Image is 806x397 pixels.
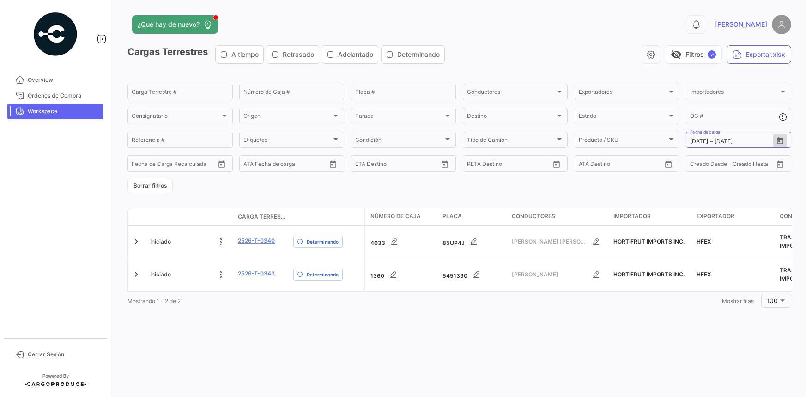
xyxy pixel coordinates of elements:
[613,162,653,168] input: ATA Hasta
[693,208,776,225] datatable-header-cell: Exportador
[773,157,787,171] button: Open calendar
[715,138,754,145] input: Hasta
[138,20,200,29] span: ¿Qué hay de nuevo?
[132,270,141,279] a: Expand/Collapse Row
[150,270,171,279] span: Iniciado
[238,269,275,278] a: 2526-T-0343
[508,208,610,225] datatable-header-cell: Conductores
[7,72,103,88] a: Overview
[238,237,275,245] a: 2526-T-0340
[697,238,711,245] span: HFEX
[697,271,711,278] span: HFEX
[442,212,462,220] span: Placa
[243,162,272,168] input: ATA Desde
[267,46,319,63] button: Retrasado
[243,138,332,145] span: Etiquetas
[307,238,339,245] span: Determinando
[132,114,220,121] span: Consignatario
[397,50,440,59] span: Determinando
[710,138,713,145] span: –
[773,134,787,147] button: Open calendar
[32,11,79,57] img: powered-by.png
[243,114,332,121] span: Origen
[355,138,444,145] span: Condición
[613,212,651,220] span: Importador
[370,212,421,220] span: Número de Caja
[579,162,607,168] input: ATA Desde
[28,92,100,100] span: Órdenes de Compra
[438,157,452,171] button: Open calendar
[365,208,439,225] datatable-header-cell: Número de Caja
[7,88,103,104] a: Órdenes de Compra
[7,104,103,119] a: Workspace
[234,209,290,225] datatable-header-cell: Carga Terrestre #
[708,50,716,59] span: ✓
[439,208,508,225] datatable-header-cell: Placa
[355,162,372,168] input: Desde
[733,162,773,168] input: Creado Hasta
[127,45,448,64] h3: Cargas Terrestres
[355,114,444,121] span: Parada
[132,15,218,34] button: ¿Qué hay de nuevo?
[28,76,100,84] span: Overview
[512,212,555,220] span: Conductores
[278,162,318,168] input: ATA Hasta
[727,45,791,64] button: Exportar.xlsx
[512,270,587,279] span: [PERSON_NAME]
[283,50,314,59] span: Retrasado
[775,366,797,388] iframe: Intercom live chat
[216,46,263,63] button: A tiempo
[690,90,779,97] span: Importadores
[146,213,234,220] datatable-header-cell: Estado
[715,20,767,29] span: [PERSON_NAME]
[722,298,754,305] span: Mostrar filas
[690,162,727,168] input: Creado Desde
[231,50,259,59] span: A tiempo
[579,138,667,145] span: Producto / SKU
[665,45,722,64] button: visibility_offFiltros✓
[613,271,685,278] span: HORTIFRUT IMPORTS INC.
[671,49,682,60] span: visibility_off
[467,138,556,145] span: Tipo de Camión
[378,162,418,168] input: Hasta
[697,212,734,220] span: Exportador
[512,238,587,246] span: [PERSON_NAME] [PERSON_NAME]
[467,90,556,97] span: Conductores
[238,213,286,221] span: Carga Terrestre #
[772,15,791,34] img: placeholder-user.png
[661,157,675,171] button: Open calendar
[610,208,693,225] datatable-header-cell: Importador
[370,232,435,251] div: 4033
[322,46,378,63] button: Adelantado
[28,107,100,116] span: Workspace
[490,162,530,168] input: Hasta
[579,114,667,121] span: Estado
[370,265,435,284] div: 1360
[28,350,100,359] span: Cerrar Sesión
[155,162,194,168] input: Hasta
[550,157,564,171] button: Open calendar
[613,238,685,245] span: HORTIFRUT IMPORTS INC.
[338,50,373,59] span: Adelantado
[290,213,364,220] datatable-header-cell: Delay Status
[467,114,556,121] span: Destino
[467,162,484,168] input: Desde
[442,265,504,284] div: 5451390
[579,90,667,97] span: Exportadores
[442,232,504,251] div: 85UP4J
[307,271,339,278] span: Determinando
[382,46,444,63] button: Determinando
[132,162,148,168] input: Desde
[150,238,171,246] span: Iniciado
[127,178,173,193] button: Borrar filtros
[766,297,778,305] span: 100
[215,157,229,171] button: Open calendar
[127,298,181,305] span: Mostrando 1 - 2 de 2
[132,237,141,246] a: Expand/Collapse Row
[326,157,340,171] button: Open calendar
[690,138,708,145] input: Desde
